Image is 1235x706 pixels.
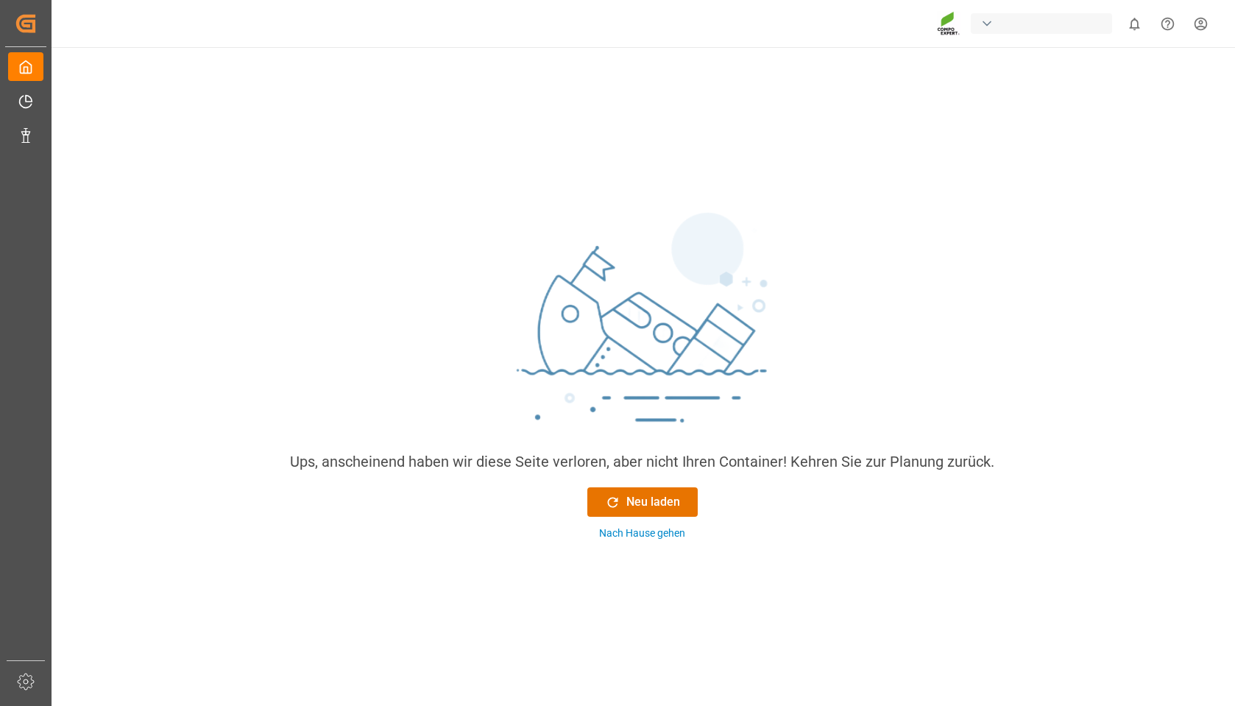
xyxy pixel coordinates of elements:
font: Nach Hause gehen [599,527,685,539]
font: Ups, anscheinend haben wir diese Seite verloren, aber nicht Ihren Container! Kehren Sie zur Planu... [290,453,994,470]
button: Nach Hause gehen [587,526,698,541]
img: Screenshot%202023-09-29%20at%2010.02.21.png_1712312052.png [937,11,960,37]
font: Neu laden [626,495,680,509]
button: Hilfecenter [1151,7,1184,40]
img: sinking_ship.png [422,206,863,451]
button: 0 neue Benachrichtigungen anzeigen [1118,7,1151,40]
button: Neu laden [587,487,698,517]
